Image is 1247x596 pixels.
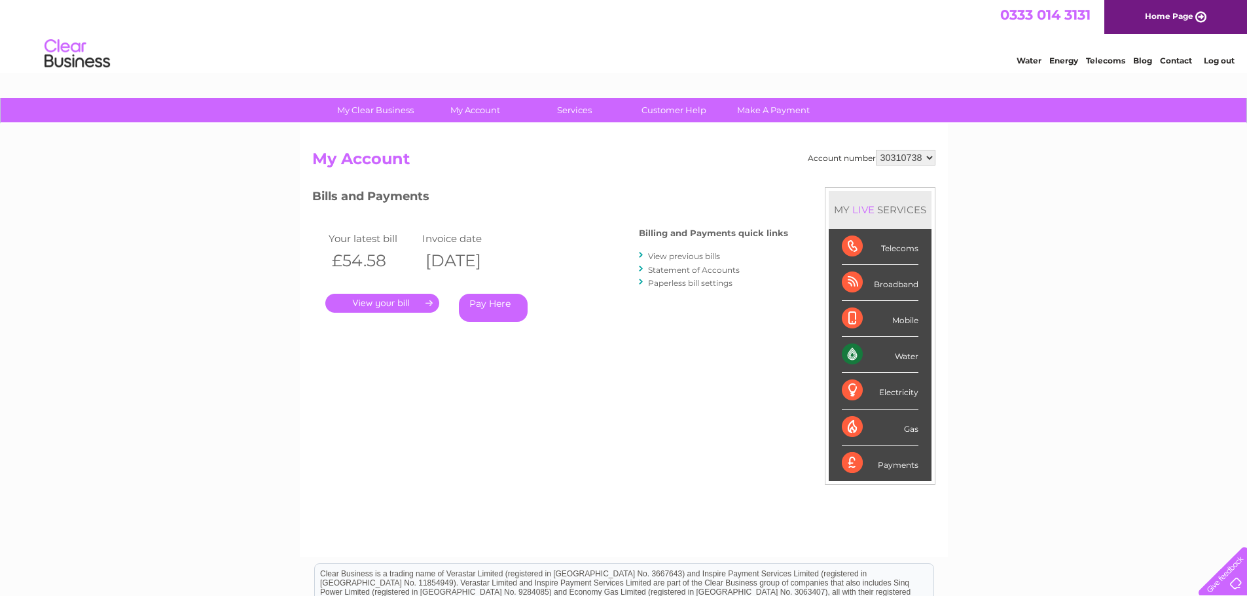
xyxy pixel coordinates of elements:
[1204,56,1235,65] a: Log out
[312,187,788,210] h3: Bills and Payments
[325,294,439,313] a: .
[1017,56,1041,65] a: Water
[321,98,429,122] a: My Clear Business
[850,203,877,216] div: LIVE
[1000,7,1091,23] a: 0333 014 3131
[419,247,513,274] th: [DATE]
[719,98,827,122] a: Make A Payment
[842,337,918,373] div: Water
[842,410,918,446] div: Gas
[842,373,918,409] div: Electricity
[520,98,628,122] a: Services
[325,230,420,247] td: Your latest bill
[842,301,918,337] div: Mobile
[421,98,529,122] a: My Account
[1133,56,1152,65] a: Blog
[620,98,728,122] a: Customer Help
[419,230,513,247] td: Invoice date
[842,446,918,481] div: Payments
[842,265,918,301] div: Broadband
[325,247,420,274] th: £54.58
[808,150,935,166] div: Account number
[1086,56,1125,65] a: Telecoms
[842,229,918,265] div: Telecoms
[315,7,933,63] div: Clear Business is a trading name of Verastar Limited (registered in [GEOGRAPHIC_DATA] No. 3667643...
[648,265,740,275] a: Statement of Accounts
[1049,56,1078,65] a: Energy
[829,191,931,228] div: MY SERVICES
[639,228,788,238] h4: Billing and Payments quick links
[648,278,732,288] a: Paperless bill settings
[44,34,111,74] img: logo.png
[459,294,528,322] a: Pay Here
[312,150,935,175] h2: My Account
[1160,56,1192,65] a: Contact
[648,251,720,261] a: View previous bills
